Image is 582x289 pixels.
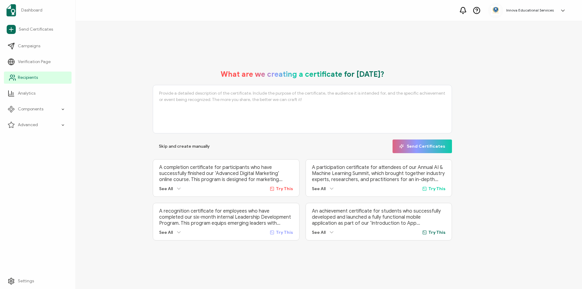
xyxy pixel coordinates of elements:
h1: What are we creating a certificate for [DATE]? [221,70,384,79]
span: Advanced [18,122,38,128]
button: Send Certificates [393,139,452,153]
p: A recognition certificate for employees who have completed our six-month internal Leadership Deve... [159,208,293,226]
span: Send Certificates [19,26,53,32]
img: sertifier-logomark-colored.svg [6,4,16,16]
iframe: Chat Widget [552,260,582,289]
span: Dashboard [21,7,42,13]
span: Analytics [18,90,35,96]
span: Verification Page [18,59,51,65]
a: Verification Page [4,56,72,68]
span: Campaigns [18,43,40,49]
span: Try This [428,230,446,235]
p: A participation certificate for attendees of our Annual AI & Machine Learning Summit, which broug... [312,164,446,183]
a: Settings [4,275,72,287]
p: An achievement certificate for students who successfully developed and launched a fully functiona... [312,208,446,226]
span: Try This [276,230,293,235]
span: Try This [276,186,293,191]
button: Skip and create manually [153,139,216,153]
p: A completion certificate for participants who have successfully finished our ‘Advanced Digital Ma... [159,164,293,183]
a: Send Certificates [4,22,72,36]
img: 88b8cf33-a882-4e30-8c11-284b2a1a7532.jpg [491,6,500,15]
span: Skip and create manually [159,144,210,149]
span: Try This [428,186,446,191]
a: Analytics [4,87,72,99]
a: Campaigns [4,40,72,52]
span: Send Certificates [399,144,445,149]
span: Components [18,106,43,112]
a: Dashboard [4,2,72,19]
span: See All [159,230,173,235]
span: Recipients [18,75,38,81]
span: See All [312,230,326,235]
span: Settings [18,278,34,284]
span: See All [159,186,173,191]
h5: Innova Educational Services [506,8,554,12]
span: See All [312,186,326,191]
a: Recipients [4,72,72,84]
